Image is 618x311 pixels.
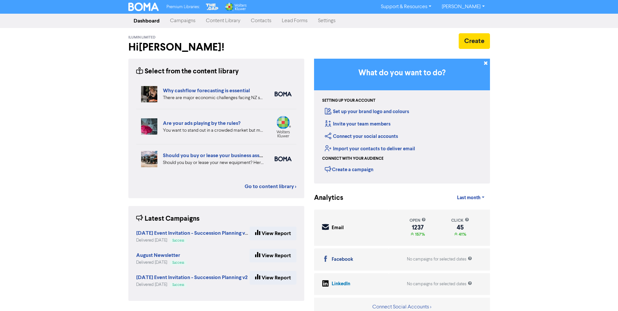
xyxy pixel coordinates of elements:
[136,274,248,281] strong: [DATE] Event Invitation - Succession Planning v2
[410,225,426,230] div: 1237
[163,95,265,101] div: There are major economic challenges facing NZ small business. How can detailed cashflow forecasti...
[163,152,269,159] a: Should you buy or lease your business assets?
[376,2,437,12] a: Support & Resources
[277,14,313,27] a: Lead Forms
[136,275,248,280] a: [DATE] Event Invitation - Succession Planning v2
[410,217,426,224] div: open
[325,109,409,115] a: Set up your brand logo and colours
[136,67,239,77] div: Select from the content library
[136,231,278,236] a: [DATE] Event Invitation - Succession Planning v2 (Duplicated)
[407,256,472,262] div: No campaigns for selected dates
[332,224,344,232] div: Email
[275,156,292,161] img: boma_accounting
[172,239,184,242] span: Success
[136,214,200,224] div: Latest Campaigns
[165,14,201,27] a: Campaigns
[324,68,480,78] h3: What do you want to do?
[224,3,247,11] img: Wolters Kluwer
[585,280,618,311] iframe: Chat Widget
[325,133,398,140] a: Connect your social accounts
[128,41,304,53] h2: Hi [PERSON_NAME] !
[332,280,350,288] div: LinkedIn
[437,2,490,12] a: [PERSON_NAME]
[166,5,200,9] span: Premium Libraries:
[322,98,375,104] div: Setting up your account
[457,232,466,237] span: 41%
[325,146,415,152] a: Import your contacts to deliver email
[136,237,250,244] div: Delivered [DATE]
[172,283,184,287] span: Success
[136,282,248,288] div: Delivered [DATE]
[275,116,292,138] img: wolters_kluwer
[313,14,341,27] a: Settings
[128,3,159,11] img: BOMA Logo
[250,271,296,285] a: View Report
[314,193,335,203] div: Analytics
[128,14,165,27] a: Dashboard
[163,127,265,134] div: You want to stand out in a crowded market but make sure your ads are compliant with the rules. Fi...
[128,35,155,40] span: ilumin Limited
[136,253,180,258] a: August Newsletter
[414,232,425,237] span: 157%
[245,183,296,190] a: Go to content library >
[325,164,373,174] div: Create a campaign
[275,92,292,96] img: boma
[136,230,278,236] strong: [DATE] Event Invitation - Succession Planning v2 (Duplicated)
[322,156,383,162] div: Connect with your audience
[407,281,472,287] div: No campaigns for selected dates
[163,120,240,126] a: Are your ads playing by the rules?
[250,227,296,240] a: View Report
[314,59,490,184] div: Getting Started in BOMA
[201,14,246,27] a: Content Library
[452,191,490,204] a: Last month
[325,121,391,127] a: Invite your team members
[163,159,265,166] div: Should you buy or lease your new equipment? Here are some pros and cons of each. We also can revi...
[459,33,490,49] button: Create
[172,261,184,264] span: Success
[332,256,353,263] div: Facebook
[136,252,180,259] strong: August Newsletter
[163,87,250,94] a: Why cashflow forecasting is essential
[451,225,469,230] div: 45
[246,14,277,27] a: Contacts
[136,259,187,266] div: Delivered [DATE]
[451,217,469,224] div: click
[205,3,219,11] img: The Gap
[457,195,481,201] span: Last month
[250,249,296,262] a: View Report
